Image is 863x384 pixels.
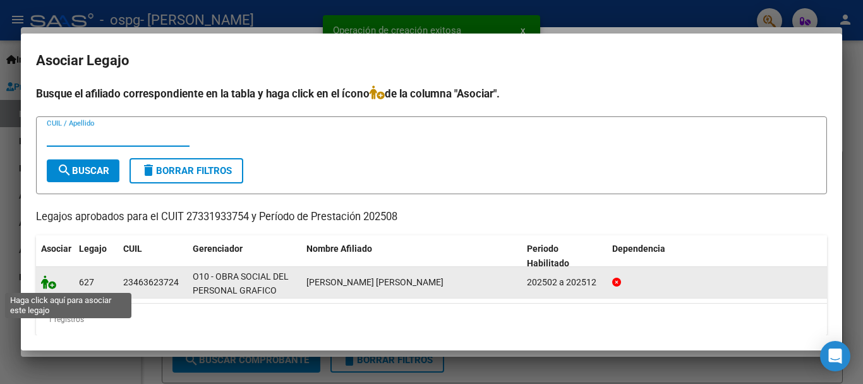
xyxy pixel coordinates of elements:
[522,235,607,277] datatable-header-cell: Periodo Habilitado
[306,277,444,287] span: OTERO AZUL BELEN
[141,165,232,177] span: Borrar Filtros
[193,271,289,296] span: O10 - OBRA SOCIAL DEL PERSONAL GRAFICO
[612,244,665,254] span: Dependencia
[193,244,243,254] span: Gerenciador
[188,235,301,277] datatable-header-cell: Gerenciador
[79,244,107,254] span: Legajo
[123,275,179,290] div: 23463623724
[47,159,119,182] button: Buscar
[36,304,827,335] div: 1 registros
[527,244,569,268] span: Periodo Habilitado
[607,235,828,277] datatable-header-cell: Dependencia
[57,163,72,178] mat-icon: search
[57,165,109,177] span: Buscar
[820,341,850,371] div: Open Intercom Messenger
[306,244,372,254] span: Nombre Afiliado
[36,85,827,102] h4: Busque el afiliado correspondiente en la tabla y haga click en el ícono de la columna "Asociar".
[130,158,243,183] button: Borrar Filtros
[123,244,142,254] span: CUIL
[74,235,118,277] datatable-header-cell: Legajo
[36,209,827,225] p: Legajos aprobados para el CUIT 27331933754 y Período de Prestación 202508
[41,244,71,254] span: Asociar
[118,235,188,277] datatable-header-cell: CUIL
[141,163,156,178] mat-icon: delete
[301,235,522,277] datatable-header-cell: Nombre Afiliado
[36,49,827,73] h2: Asociar Legajo
[36,235,74,277] datatable-header-cell: Asociar
[79,277,94,287] span: 627
[527,275,602,290] div: 202502 a 202512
